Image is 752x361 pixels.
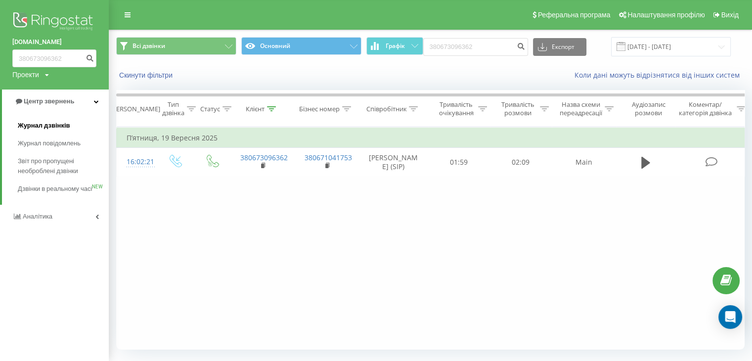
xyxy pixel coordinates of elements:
[2,90,109,113] a: Центр звернень
[117,128,750,148] td: П’ятниця, 19 Вересня 2025
[18,156,104,176] span: Звіт про пропущені необроблені дзвінки
[624,100,672,117] div: Аудіозапис розмови
[18,121,70,131] span: Журнал дзвінків
[437,100,476,117] div: Тривалість очікування
[133,42,165,50] span: Всі дзвінки
[718,305,742,329] div: Open Intercom Messenger
[359,148,428,177] td: [PERSON_NAME] (SIP)
[116,71,177,80] button: Скинути фільтри
[116,37,236,55] button: Всі дзвінки
[110,105,160,113] div: [PERSON_NAME]
[200,105,220,113] div: Статус
[575,70,745,80] a: Коли дані можуть відрізнятися вiд інших систем
[366,105,406,113] div: Співробітник
[498,100,537,117] div: Тривалість розмови
[18,152,109,180] a: Звіт про пропущені необроблені дзвінки
[23,213,52,220] span: Аналiтика
[241,37,361,55] button: Основний
[240,153,288,162] a: 380673096362
[627,11,705,19] span: Налаштування профілю
[533,38,586,56] button: Експорт
[490,148,552,177] td: 02:09
[386,43,405,49] span: Графік
[538,11,611,19] span: Реферальна програма
[366,37,423,55] button: Графік
[18,138,81,148] span: Журнал повідомлень
[18,180,109,198] a: Дзвінки в реальному часіNEW
[552,148,616,177] td: Main
[299,105,340,113] div: Бізнес номер
[676,100,734,117] div: Коментар/категорія дзвінка
[162,100,184,117] div: Тип дзвінка
[18,135,109,152] a: Журнал повідомлень
[423,38,528,56] input: Пошук за номером
[560,100,602,117] div: Назва схеми переадресації
[18,184,92,194] span: Дзвінки в реальному часі
[24,97,74,105] span: Центр звернень
[246,105,265,113] div: Клієнт
[12,49,96,67] input: Пошук за номером
[18,117,109,135] a: Журнал дзвінків
[721,11,739,19] span: Вихід
[305,153,352,162] a: 380671041753
[12,37,96,47] a: [DOMAIN_NAME]
[12,10,96,35] img: Ringostat logo
[127,152,146,172] div: 16:02:21
[428,148,490,177] td: 01:59
[12,70,39,80] div: Проекти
